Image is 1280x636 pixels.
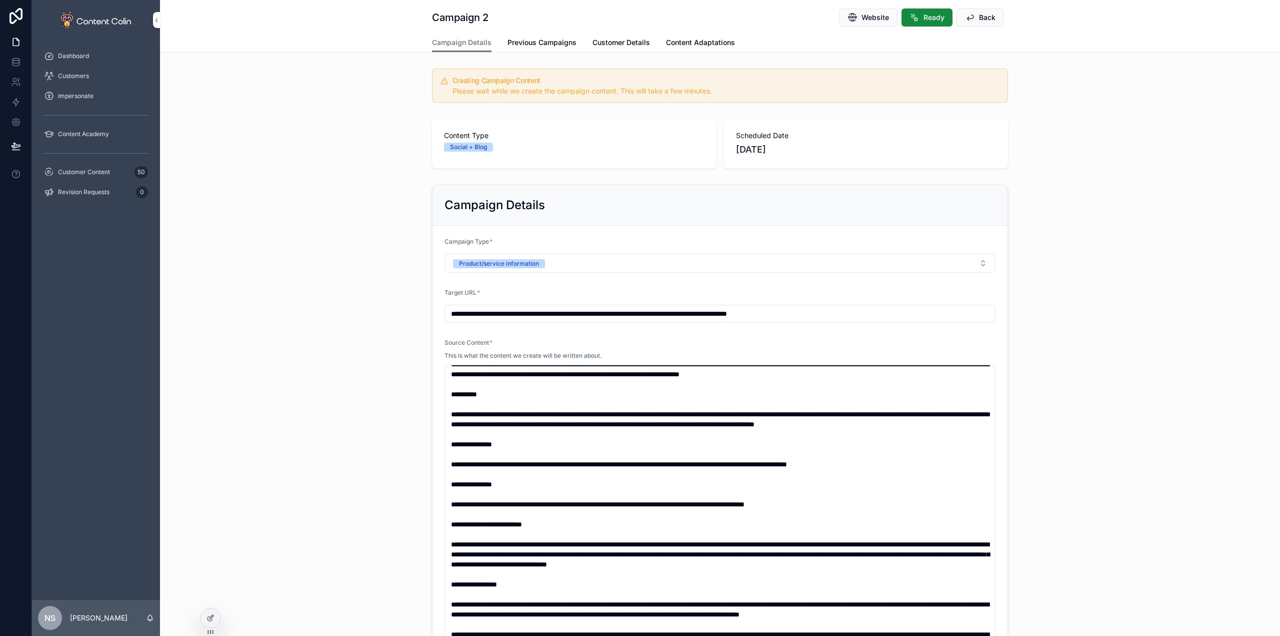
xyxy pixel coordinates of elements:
[38,183,154,201] a: Revision Requests0
[70,613,127,623] p: [PERSON_NAME]
[979,13,995,23] span: Back
[58,92,93,100] span: Impersonate
[901,9,952,27] button: Ready
[38,67,154,85] a: Customers
[444,238,489,245] span: Campaign Type
[58,168,110,176] span: Customer Content
[444,289,476,296] span: Target URL
[432,11,488,25] h1: Campaign 2
[58,188,109,196] span: Revision Requests
[38,163,154,181] a: Customer Content50
[592,38,650,48] span: Customer Details
[736,143,996,157] span: [DATE]
[666,34,735,54] a: Content Adaptations
[507,34,576,54] a: Previous Campaigns
[736,131,996,141] span: Scheduled Date
[432,34,491,53] a: Campaign Details
[38,47,154,65] a: Dashboard
[444,131,704,141] span: Content Type
[592,34,650,54] a: Customer Details
[136,186,148,198] div: 0
[839,9,897,27] button: Website
[444,352,601,360] span: This is what the content we create will be written about.
[956,9,1004,27] button: Back
[58,52,89,60] span: Dashboard
[444,339,489,346] span: Source Content
[452,86,999,96] div: Please wait while we create the campaign content. This will take a few minutes.
[432,38,491,48] span: Campaign Details
[38,125,154,143] a: Content Academy
[134,166,148,178] div: 50
[444,254,995,273] button: Select Button
[861,13,889,23] span: Website
[58,72,89,80] span: Customers
[450,143,487,152] div: Social + Blog
[61,12,131,28] img: App logo
[32,40,160,214] div: scrollable content
[452,77,999,84] h5: Creating Campaign Content
[44,612,55,624] span: NS
[666,38,735,48] span: Content Adaptations
[452,87,712,95] span: Please wait while we create the campaign content. This will take a few minutes.
[38,87,154,105] a: Impersonate
[444,197,545,213] h2: Campaign Details
[923,13,944,23] span: Ready
[459,259,539,268] div: Product/service information
[58,130,109,138] span: Content Academy
[507,38,576,48] span: Previous Campaigns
